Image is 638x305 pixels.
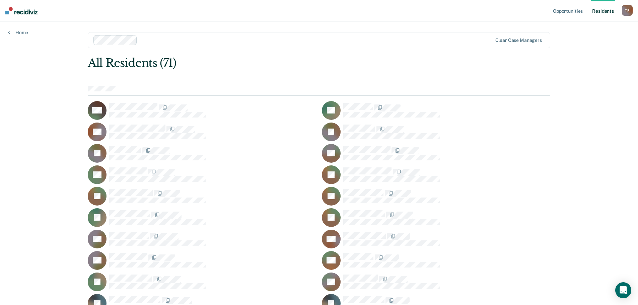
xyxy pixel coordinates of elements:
a: Home [8,29,28,35]
button: TR [622,5,633,16]
div: Clear case managers [495,37,542,43]
div: T R [622,5,633,16]
img: Recidiviz [5,7,38,14]
div: Open Intercom Messenger [615,282,631,298]
div: All Residents (71) [88,56,458,70]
